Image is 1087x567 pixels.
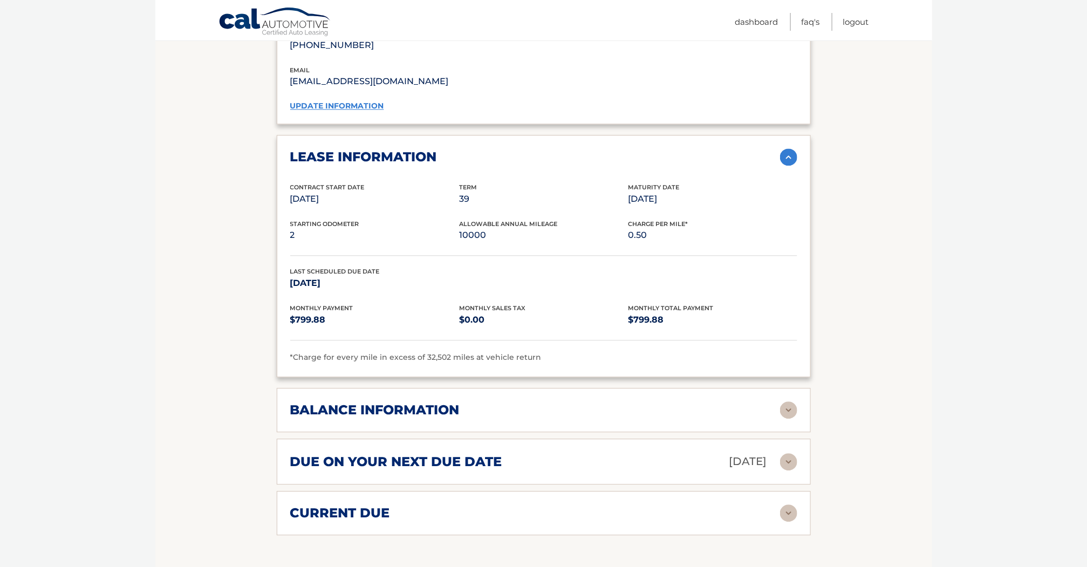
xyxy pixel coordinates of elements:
p: 10000 [459,228,628,243]
p: [DATE] [729,452,767,471]
a: Dashboard [735,13,778,31]
span: Allowable Annual Mileage [459,220,557,228]
p: [DATE] [290,192,459,207]
span: Monthly Payment [290,304,353,312]
p: [PHONE_NUMBER] [290,38,797,53]
span: Starting Odometer [290,220,359,228]
h2: current due [290,505,390,521]
a: FAQ's [802,13,820,31]
h2: balance information [290,402,460,418]
span: Maturity Date [628,183,679,191]
span: Last Scheduled Due Date [290,268,380,275]
p: [DATE] [290,276,459,291]
p: 39 [459,192,628,207]
img: accordion-active.svg [780,148,797,166]
p: $799.88 [628,312,797,327]
span: Contract Start Date [290,183,365,191]
span: Monthly Total Payment [628,304,713,312]
img: accordion-rest.svg [780,453,797,470]
a: Logout [843,13,869,31]
span: *Charge for every mile in excess of 32,502 miles at vehicle return [290,352,542,362]
span: Term [459,183,477,191]
h2: due on your next due date [290,454,502,470]
span: Charge Per Mile* [628,220,688,228]
p: 2 [290,228,459,243]
img: accordion-rest.svg [780,504,797,522]
span: email [290,66,310,74]
a: update information [290,101,384,111]
h2: lease information [290,149,437,165]
img: accordion-rest.svg [780,401,797,419]
span: Monthly Sales Tax [459,304,525,312]
p: [EMAIL_ADDRESS][DOMAIN_NAME] [290,74,544,89]
p: $799.88 [290,312,459,327]
p: $0.00 [459,312,628,327]
a: Cal Automotive [218,7,332,38]
p: 0.50 [628,228,797,243]
p: [DATE] [628,192,797,207]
